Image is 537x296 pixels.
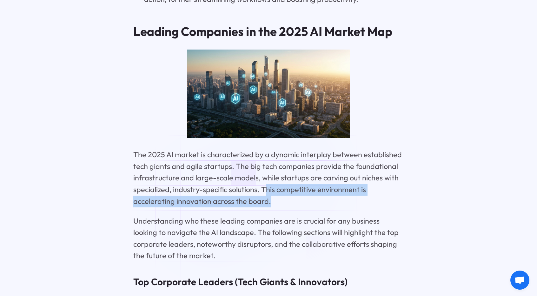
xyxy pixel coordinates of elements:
[510,271,529,290] div: 채팅 열기
[133,275,404,289] h3: Top Corporate Leaders (Tech Giants & Innovators)
[133,24,404,39] h2: Leading Companies in the 2025 AI Market Map
[187,50,350,138] img: AI companies cityscape digital art
[133,149,404,207] p: The 2025 AI market is characterized by a dynamic interplay between established tech giants and ag...
[133,215,404,262] p: Understanding who these leading companies are is crucial for any business looking to navigate the...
